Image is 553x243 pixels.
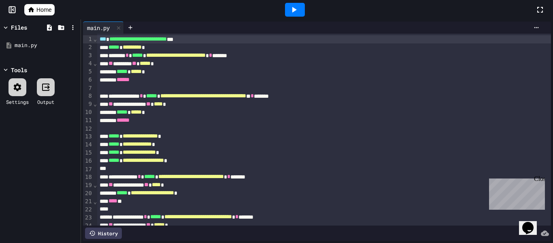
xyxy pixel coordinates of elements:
div: 11 [83,116,93,125]
div: Files [11,23,27,32]
div: 15 [83,149,93,157]
div: History [85,228,122,239]
div: 2 [83,43,93,52]
div: 18 [83,173,93,181]
div: 4 [83,60,93,68]
div: 17 [83,166,93,174]
div: 19 [83,181,93,189]
div: 23 [83,214,93,222]
div: 16 [83,157,93,165]
span: Fold line [93,182,97,188]
a: Home [24,4,55,15]
span: Fold line [93,198,97,205]
div: Settings [6,98,29,105]
div: main.py [15,41,78,49]
div: 22 [83,206,93,214]
div: 7 [83,84,93,92]
iframe: chat widget [486,175,545,210]
div: 24 [83,222,93,230]
span: Fold line [93,60,97,67]
div: 3 [83,52,93,60]
div: 14 [83,141,93,149]
span: Fold line [93,36,97,42]
span: Fold line [93,101,97,107]
div: Tools [11,66,27,74]
div: main.py [83,24,114,32]
div: main.py [83,22,124,34]
div: 21 [83,198,93,206]
div: 5 [83,68,93,76]
div: 9 [83,100,93,108]
div: 12 [83,125,93,133]
div: 10 [83,108,93,116]
div: Chat with us now!Close [3,3,56,52]
div: 13 [83,133,93,141]
span: Fold line [93,222,97,229]
div: 6 [83,76,93,84]
div: Output [37,98,54,105]
div: 8 [83,92,93,100]
iframe: chat widget [519,211,545,235]
div: 1 [83,35,93,43]
span: Home [36,6,51,14]
div: 20 [83,189,93,198]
